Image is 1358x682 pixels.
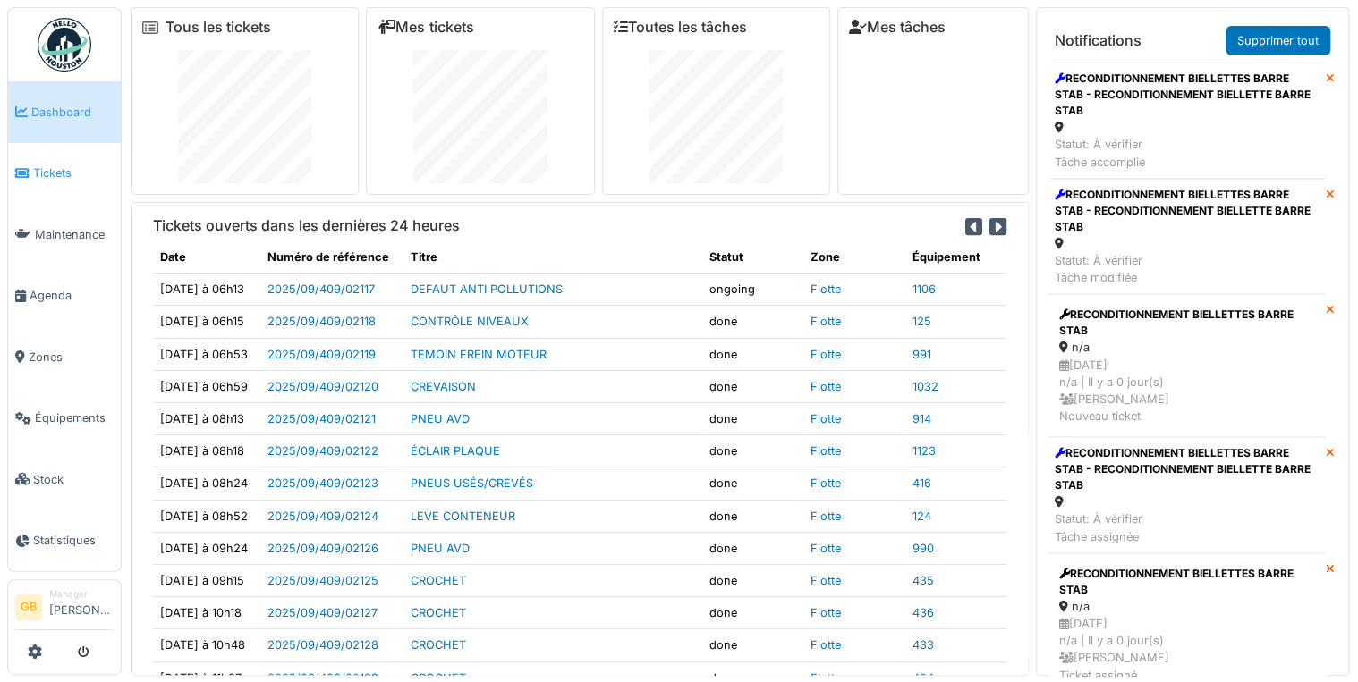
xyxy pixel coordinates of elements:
div: n/a [1059,598,1314,615]
a: RECONDITIONNEMENT BIELLETTES BARRE STAB - RECONDITIONNEMENT BIELLETTE BARRE STAB Statut: À vérifi... [1048,437,1326,553]
a: Mes tâches [849,19,946,36]
a: RECONDITIONNEMENT BIELLETTES BARRE STAB - RECONDITIONNEMENT BIELLETTE BARRE STAB Statut: À vérifi... [1048,179,1326,295]
a: Zones [8,326,121,388]
td: [DATE] à 08h13 [153,403,260,435]
td: [DATE] à 08h24 [153,467,260,500]
td: done [702,597,803,629]
td: [DATE] à 08h52 [153,500,260,532]
td: [DATE] à 06h15 [153,306,260,338]
div: [DATE] n/a | Il y a 0 jour(s) [PERSON_NAME] Nouveau ticket [1059,357,1314,425]
div: RECONDITIONNEMENT BIELLETTES BARRE STAB - RECONDITIONNEMENT BIELLETTE BARRE STAB [1055,445,1319,493]
td: [DATE] à 10h48 [153,629,260,661]
span: Zones [29,349,114,366]
a: 2025/09/409/02117 [267,282,375,296]
td: [DATE] à 08h18 [153,435,260,467]
th: Numéro de référence [260,241,403,274]
td: [DATE] à 06h13 [153,274,260,306]
a: Tickets [8,143,121,205]
div: n/a [1059,339,1314,356]
td: [DATE] à 09h24 [153,532,260,564]
span: Agenda [30,287,114,304]
a: Supprimer tout [1226,26,1330,55]
a: ÉCLAIR PLAQUE [410,444,499,458]
a: 1106 [912,282,936,296]
li: GB [15,594,42,620]
a: 991 [912,348,931,361]
a: Flotte [811,412,841,425]
h6: Notifications [1055,32,1142,49]
td: done [702,403,803,435]
td: done [702,306,803,338]
div: RECONDITIONNEMENT BIELLETTES BARRE STAB [1059,566,1314,598]
td: done [702,338,803,370]
a: Tous les tickets [166,19,271,36]
a: Flotte [811,348,841,361]
span: Dashboard [31,104,114,121]
td: done [702,467,803,500]
a: PNEUS USÉS/CREVÉS [410,476,532,490]
td: done [702,564,803,596]
div: Statut: À vérifier Tâche modifiée [1055,252,1319,286]
span: Équipements [35,409,114,426]
a: Maintenance [8,204,121,265]
h6: Tickets ouverts dans les dernières 24 heures [153,217,460,234]
a: 2025/09/409/02123 [267,476,378,490]
a: 2025/09/409/02119 [267,348,376,361]
a: LEVE CONTENEUR [410,509,514,523]
span: Maintenance [35,226,114,243]
span: Statistiques [33,532,114,549]
a: 2025/09/409/02126 [267,542,378,555]
a: 1123 [912,444,936,458]
a: 914 [912,412,931,425]
a: PNEU AVD [410,412,469,425]
div: Statut: À vérifier Tâche accomplie [1055,136,1319,170]
a: 125 [912,315,931,328]
td: [DATE] à 10h18 [153,597,260,629]
td: [DATE] à 09h15 [153,564,260,596]
a: Mes tickets [378,19,473,36]
div: RECONDITIONNEMENT BIELLETTES BARRE STAB [1059,307,1314,339]
a: Flotte [811,315,841,328]
a: CREVAISON [410,380,475,393]
a: Flotte [811,574,841,587]
a: CROCHET [410,606,465,619]
td: done [702,500,803,532]
a: Statistiques [8,510,121,572]
a: Flotte [811,509,841,523]
a: 2025/09/409/02120 [267,380,378,393]
a: Flotte [811,444,841,458]
th: Statut [702,241,803,274]
a: Flotte [811,282,841,296]
a: Toutes les tâches [614,19,747,36]
li: [PERSON_NAME] [49,587,114,626]
a: 2025/09/409/02122 [267,444,378,458]
a: Flotte [811,476,841,490]
span: Stock [33,471,114,488]
a: 2025/09/409/02127 [267,606,378,619]
div: RECONDITIONNEMENT BIELLETTES BARRE STAB - RECONDITIONNEMENT BIELLETTE BARRE STAB [1055,71,1319,119]
th: Date [153,241,260,274]
a: Flotte [811,638,841,652]
th: Équipement [905,241,1007,274]
a: Dashboard [8,81,121,143]
a: TEMOIN FREIN MOTEUR [410,348,546,361]
a: DEFAUT ANTI POLLUTIONS [410,282,562,296]
span: Tickets [33,164,114,181]
a: RECONDITIONNEMENT BIELLETTES BARRE STAB n/a [DATE]n/a | Il y a 0 jour(s) [PERSON_NAME]Nouveau ticket [1048,294,1326,437]
a: GB Manager[PERSON_NAME] [15,587,114,630]
td: done [702,532,803,564]
td: done [702,435,803,467]
a: CROCHET [410,574,465,587]
a: CONTRÔLE NIVEAUX [410,315,528,328]
th: Zone [803,241,904,274]
a: 2025/09/409/02124 [267,509,378,523]
a: 436 [912,606,934,619]
th: Titre [403,241,701,274]
td: ongoing [702,274,803,306]
a: 433 [912,638,934,652]
a: Stock [8,449,121,510]
div: RECONDITIONNEMENT BIELLETTES BARRE STAB - RECONDITIONNEMENT BIELLETTE BARRE STAB [1055,187,1319,235]
a: Flotte [811,542,841,555]
a: 416 [912,476,931,490]
a: PNEU AVD [410,542,469,555]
